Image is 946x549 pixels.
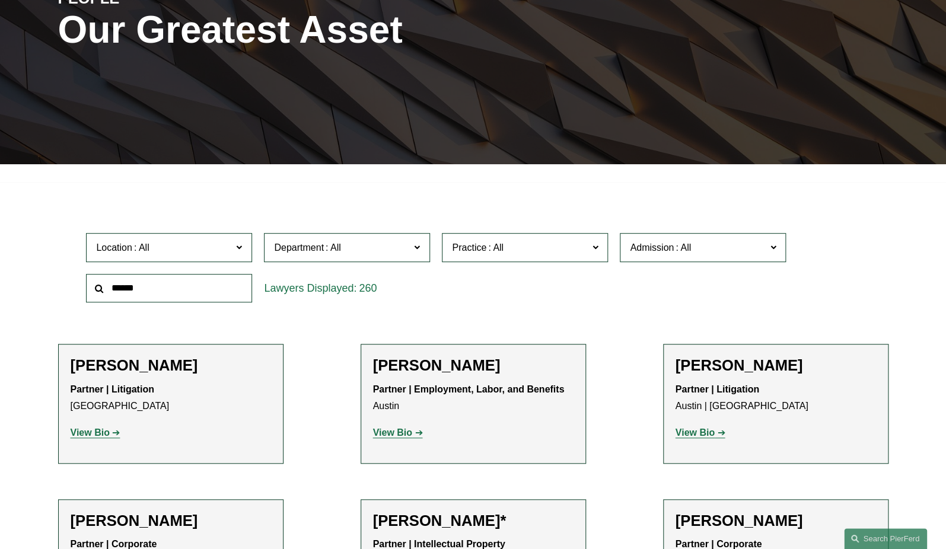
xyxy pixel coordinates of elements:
[58,8,611,52] h1: Our Greatest Asset
[71,384,154,394] strong: Partner | Litigation
[844,528,927,549] a: Search this site
[676,356,876,375] h2: [PERSON_NAME]
[373,539,505,549] strong: Partner | Intellectual Property
[373,356,574,375] h2: [PERSON_NAME]
[676,381,876,416] p: Austin | [GEOGRAPHIC_DATA]
[71,427,120,438] a: View Bio
[452,242,486,253] span: Practice
[630,242,674,253] span: Admission
[274,242,324,253] span: Department
[71,356,271,375] h2: [PERSON_NAME]
[373,512,574,530] h2: [PERSON_NAME]*
[676,427,725,438] a: View Bio
[373,384,565,394] strong: Partner | Employment, Labor, and Benefits
[71,512,271,530] h2: [PERSON_NAME]
[71,381,271,416] p: [GEOGRAPHIC_DATA]
[373,381,574,416] p: Austin
[676,539,762,549] strong: Partner | Corporate
[71,427,110,438] strong: View Bio
[373,427,412,438] strong: View Bio
[676,512,876,530] h2: [PERSON_NAME]
[359,282,377,294] span: 260
[676,427,715,438] strong: View Bio
[71,539,157,549] strong: Partner | Corporate
[96,242,132,253] span: Location
[373,427,423,438] a: View Bio
[676,384,759,394] strong: Partner | Litigation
